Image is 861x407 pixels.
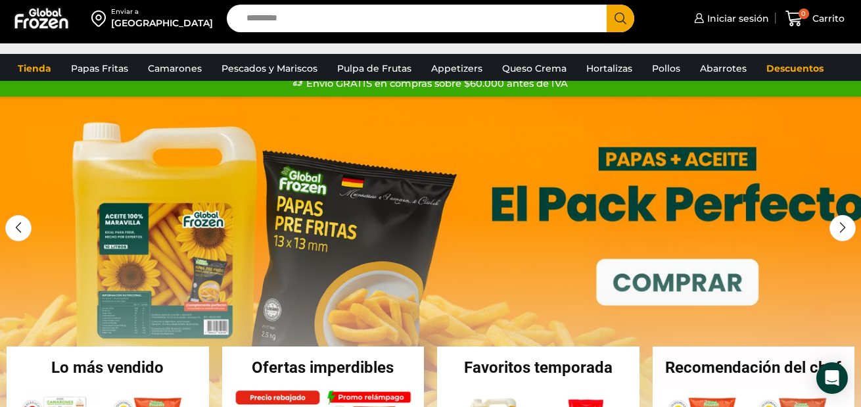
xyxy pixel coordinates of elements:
[782,3,848,34] a: 0 Carrito
[496,56,573,81] a: Queso Crema
[425,56,489,81] a: Appetizers
[691,5,769,32] a: Iniciar sesión
[11,56,58,81] a: Tienda
[704,12,769,25] span: Iniciar sesión
[607,5,634,32] button: Search button
[141,56,208,81] a: Camarones
[331,56,418,81] a: Pulpa de Frutas
[580,56,639,81] a: Hortalizas
[799,9,809,19] span: 0
[693,56,753,81] a: Abarrotes
[816,362,848,394] div: Open Intercom Messenger
[64,56,135,81] a: Papas Fritas
[653,360,855,375] h2: Recomendación del chef
[809,12,845,25] span: Carrito
[829,215,856,241] div: Next slide
[760,56,830,81] a: Descuentos
[7,360,209,375] h2: Lo más vendido
[5,215,32,241] div: Previous slide
[111,16,213,30] div: [GEOGRAPHIC_DATA]
[215,56,324,81] a: Pescados y Mariscos
[111,7,213,16] div: Enviar a
[645,56,687,81] a: Pollos
[222,360,425,375] h2: Ofertas imperdibles
[91,7,111,30] img: address-field-icon.svg
[437,360,640,375] h2: Favoritos temporada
